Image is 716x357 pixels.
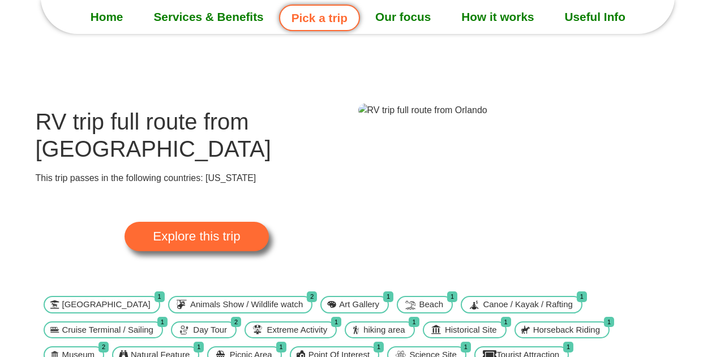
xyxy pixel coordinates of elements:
[153,230,240,243] span: Explore this trip
[75,3,139,31] a: Home
[447,291,457,302] span: 1
[442,324,500,337] span: Historical Site
[187,298,306,311] span: Animals Show / Wildlife watch
[125,222,268,251] a: Explore this trip
[480,298,575,311] span: Canoe / Kayak / Rafting
[276,342,286,352] span: 1
[550,3,641,31] a: Useful Info
[194,342,204,352] span: 1
[563,342,573,352] span: 1
[361,324,408,337] span: hiking area
[446,3,549,31] a: How it works
[36,173,256,183] span: This trip passes in the following countries: [US_STATE]
[157,317,168,328] span: 1
[604,317,614,328] span: 1
[307,291,317,302] span: 2
[59,324,156,337] span: Cruise Terminal / Sailing
[41,3,675,31] nav: Menu
[264,324,330,337] span: Extreme Activity
[155,291,165,302] span: 1
[336,298,382,311] span: Art Gallery
[59,298,153,311] span: [GEOGRAPHIC_DATA]
[279,5,360,31] a: Pick a trip
[577,291,587,302] span: 1
[138,3,278,31] a: Services & Benefits
[98,342,109,352] span: 2
[231,317,241,328] span: 2
[530,324,603,337] span: Horseback Riding
[36,108,358,162] h1: RV trip full route from [GEOGRAPHIC_DATA]
[501,317,511,328] span: 1
[331,317,341,328] span: 1
[409,317,419,328] span: 1
[374,342,384,352] span: 1
[383,291,393,302] span: 1
[358,104,487,117] img: RV trip full route from Orlando
[190,324,230,337] span: Day Tour
[416,298,446,311] span: Beach
[360,3,446,31] a: Our focus
[461,342,471,352] span: 1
